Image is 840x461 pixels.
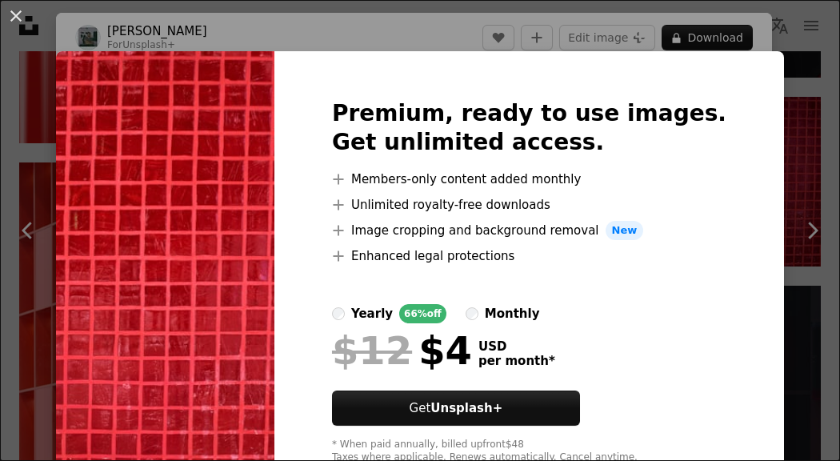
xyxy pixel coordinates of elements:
[332,247,726,266] li: Enhanced legal protections
[399,304,446,323] div: 66% off
[332,221,726,240] li: Image cropping and background removal
[332,391,580,426] button: GetUnsplash+
[606,221,644,240] span: New
[351,304,393,323] div: yearly
[332,307,345,320] input: yearly66%off
[430,401,502,415] strong: Unsplash+
[478,339,555,354] span: USD
[332,330,472,371] div: $4
[332,195,726,214] li: Unlimited royalty-free downloads
[332,330,412,371] span: $12
[466,307,478,320] input: monthly
[332,170,726,189] li: Members-only content added monthly
[332,99,726,157] h2: Premium, ready to use images. Get unlimited access.
[485,304,540,323] div: monthly
[478,354,555,368] span: per month *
